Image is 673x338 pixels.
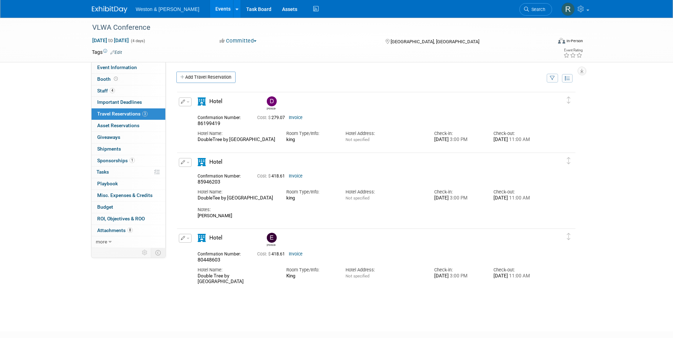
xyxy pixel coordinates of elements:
[136,6,199,12] span: Weston & [PERSON_NAME]
[209,98,222,105] span: Hotel
[550,76,555,81] i: Filter by Traveler
[92,120,165,131] a: Asset Reservations
[434,130,483,137] div: Check-in:
[286,130,335,137] div: Room Type/Info:
[97,158,135,163] span: Sponsorships
[493,195,542,201] div: [DATE]
[209,235,222,241] span: Hotel
[92,6,127,13] img: ExhibitDay
[434,267,483,273] div: Check-in:
[92,62,165,73] a: Event Information
[198,267,276,273] div: Hotel Name:
[289,115,303,120] a: Invoice
[97,216,145,221] span: ROI, Objectives & ROO
[289,174,303,179] a: Invoice
[198,130,276,137] div: Hotel Name:
[92,236,165,248] a: more
[97,204,113,210] span: Budget
[198,249,247,257] div: Confirmation Number:
[92,85,165,97] a: Staff4
[97,192,153,198] span: Misc. Expenses & Credits
[510,37,583,47] div: Event Format
[198,120,220,126] span: 86199419
[198,137,276,143] div: DoubleTree by [GEOGRAPHIC_DATA]
[434,195,483,201] div: [DATE]
[257,174,288,179] span: 418.61
[97,99,142,105] span: Important Deadlines
[508,137,530,142] span: 11:00 AM
[97,111,148,117] span: Travel Reservations
[151,248,165,257] td: Toggle Event Tabs
[561,2,575,16] img: Roberta Sinclair
[567,233,570,240] i: Click and drag to move item
[92,74,165,85] a: Booth
[198,234,206,242] i: Hotel
[434,273,483,279] div: [DATE]
[198,213,542,219] div: [PERSON_NAME]
[346,130,424,137] div: Hotel Address:
[286,137,335,142] div: king
[139,248,151,257] td: Personalize Event Tab Strip
[198,273,276,285] div: Double Tree by [GEOGRAPHIC_DATA]
[449,273,468,278] span: 3:00 PM
[92,178,165,190] a: Playbook
[92,190,165,201] a: Misc. Expenses & Credits
[257,115,288,120] span: 279.07
[493,273,542,279] div: [DATE]
[92,108,165,120] a: Travel Reservations3
[198,207,542,213] div: Notes:
[198,179,220,185] span: 85946203
[142,111,148,117] span: 3
[110,50,122,55] a: Edit
[198,257,220,263] span: 80448603
[346,274,369,278] span: Not specified
[92,167,165,178] a: Tasks
[209,159,222,165] span: Hotel
[567,97,570,104] i: Click and drag to move item
[97,134,120,140] span: Giveaways
[97,123,139,128] span: Asset Reservations
[265,233,277,247] div: Emily DiFranco
[563,49,583,52] div: Event Rating
[346,189,424,195] div: Hotel Address:
[529,7,545,12] span: Search
[107,38,114,43] span: to
[92,155,165,167] a: Sponsorships1
[176,72,236,83] a: Add Travel Reservation
[90,21,541,34] div: VLWA Conference
[257,252,288,257] span: 418.61
[286,189,335,195] div: Room Type/Info:
[217,37,259,45] button: Committed
[391,39,479,44] span: [GEOGRAPHIC_DATA], [GEOGRAPHIC_DATA]
[129,158,135,163] span: 1
[97,88,115,94] span: Staff
[567,157,570,164] i: Click and drag to move item
[566,38,583,44] div: In-Person
[257,115,271,120] span: Cost: $
[97,181,118,186] span: Playbook
[198,158,206,166] i: Hotel
[257,252,271,257] span: Cost: $
[346,267,424,273] div: Hotel Address:
[257,174,271,179] span: Cost: $
[92,37,129,44] span: [DATE] [DATE]
[198,195,276,201] div: DoubleTee by [GEOGRAPHIC_DATA]
[92,213,165,225] a: ROI, Objectives & ROO
[434,137,483,143] div: [DATE]
[92,132,165,143] a: Giveaways
[449,137,468,142] span: 3:00 PM
[112,76,119,81] span: Booth not reserved yet
[286,273,335,279] div: King
[92,225,165,236] a: Attachments8
[97,146,121,152] span: Shipments
[96,169,109,175] span: Tasks
[92,202,165,213] a: Budget
[449,195,468,201] span: 3:00 PM
[493,189,542,195] div: Check-out:
[92,143,165,155] a: Shipments
[198,113,247,120] div: Confirmation Number:
[493,137,542,143] div: [DATE]
[267,96,277,106] img: David Black
[346,196,369,201] span: Not specified
[97,64,137,70] span: Event Information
